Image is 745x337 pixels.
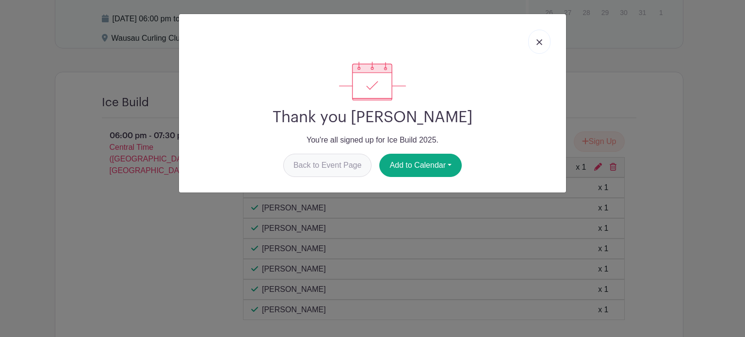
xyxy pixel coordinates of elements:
img: close_button-5f87c8562297e5c2d7936805f587ecaba9071eb48480494691a3f1689db116b3.svg [536,39,542,45]
img: signup_complete-c468d5dda3e2740ee63a24cb0ba0d3ce5d8a4ecd24259e683200fb1569d990c8.svg [339,62,406,100]
p: You're all signed up for Ice Build 2025. [187,134,558,146]
h2: Thank you [PERSON_NAME] [187,108,558,127]
a: Back to Event Page [283,154,372,177]
button: Add to Calendar [379,154,462,177]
